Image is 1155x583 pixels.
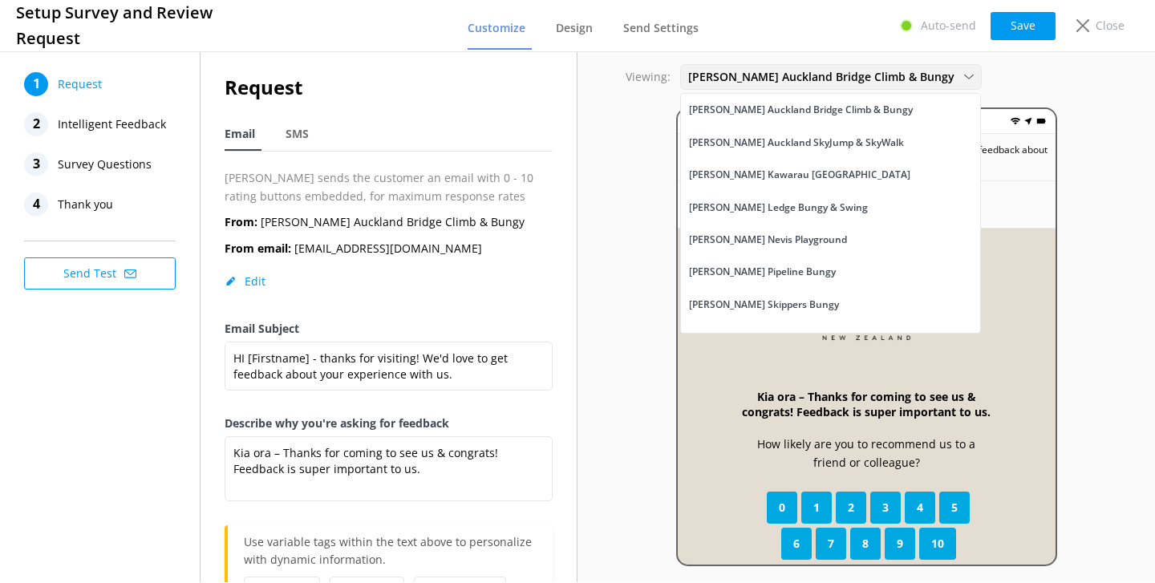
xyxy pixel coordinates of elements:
[689,200,868,216] div: [PERSON_NAME] Ledge Bungy & Swing
[828,535,834,553] span: 7
[225,126,255,142] span: Email
[897,535,903,553] span: 9
[1036,116,1046,126] img: battery.png
[742,389,991,419] h3: Kia ora – Thanks for coming to see us & congrats! Feedback is super important to us.
[688,68,964,86] span: [PERSON_NAME] Auckland Bridge Climb & Bungy
[991,12,1056,40] button: Save
[951,499,958,516] span: 5
[556,20,593,36] span: Design
[58,152,152,176] span: Survey Questions
[689,264,836,280] div: [PERSON_NAME] Pipeline Bungy
[689,232,847,248] div: [PERSON_NAME] Nevis Playground
[931,535,944,553] span: 10
[468,20,525,36] span: Customize
[1023,116,1033,126] img: near-me.png
[225,342,553,391] textarea: HI [Firstname] - thanks for visiting! We'd love to get feedback about your experience with us.
[742,435,991,472] p: How likely are you to recommend us to a friend or colleague?
[225,214,257,229] b: From:
[225,213,525,231] p: [PERSON_NAME] Auckland Bridge Climb & Bungy
[689,102,913,118] div: [PERSON_NAME] Auckland Bridge Climb & Bungy
[862,535,869,553] span: 8
[882,499,889,516] span: 3
[689,297,839,313] div: [PERSON_NAME] Skippers Bungy
[917,499,923,516] span: 4
[225,240,482,257] p: [EMAIL_ADDRESS][DOMAIN_NAME]
[58,192,113,217] span: Thank you
[813,499,820,516] span: 1
[225,415,553,432] label: Describe why you're asking for feedback
[225,169,553,205] p: [PERSON_NAME] sends the customer an email with 0 - 10 rating buttons embedded, for maximum respon...
[58,72,102,96] span: Request
[24,257,176,289] button: Send Test
[225,320,553,338] label: Email Subject
[689,167,910,183] div: [PERSON_NAME] Kawarau [GEOGRAPHIC_DATA]
[225,241,291,256] b: From email:
[623,20,699,36] span: Send Settings
[24,72,48,96] div: 1
[779,499,785,516] span: 0
[225,273,265,289] button: Edit
[689,329,869,345] div: [PERSON_NAME] Taupō Bungy & Swing
[58,112,166,136] span: Intelligent Feedback
[921,17,976,34] p: Auto-send
[793,535,800,553] span: 6
[286,126,309,142] span: SMS
[1011,116,1020,126] img: wifi.png
[24,112,48,136] div: 2
[225,72,553,103] h2: Request
[1096,17,1125,34] p: Close
[24,152,48,176] div: 3
[244,533,537,577] p: Use variable tags within the text above to personalize with dynamic information.
[848,499,854,516] span: 2
[225,436,553,501] textarea: Kia ora – Thanks for coming to see us & congrats! Feedback is super important to us.
[689,135,904,151] div: [PERSON_NAME] Auckland SkyJump & SkyWalk
[626,68,671,86] p: Viewing:
[24,192,48,217] div: 4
